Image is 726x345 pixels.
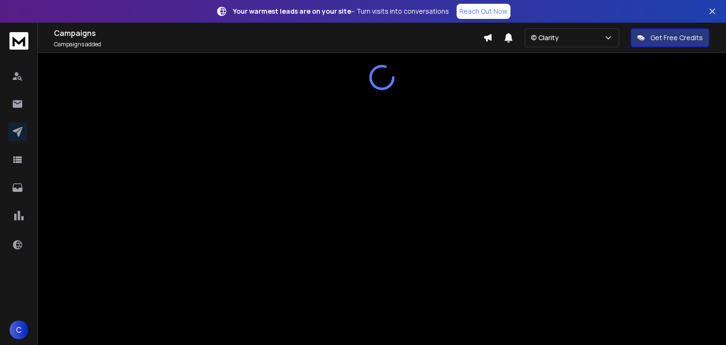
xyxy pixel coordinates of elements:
[9,320,28,339] button: C
[9,32,28,50] img: logo
[54,41,483,48] p: Campaigns added
[531,33,562,43] p: © Clarity
[54,27,483,39] h1: Campaigns
[650,33,703,43] p: Get Free Credits
[457,4,510,19] a: Reach Out Now
[459,7,508,16] p: Reach Out Now
[233,7,351,16] strong: Your warmest leads are on your site
[631,28,709,47] button: Get Free Credits
[233,7,449,16] p: – Turn visits into conversations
